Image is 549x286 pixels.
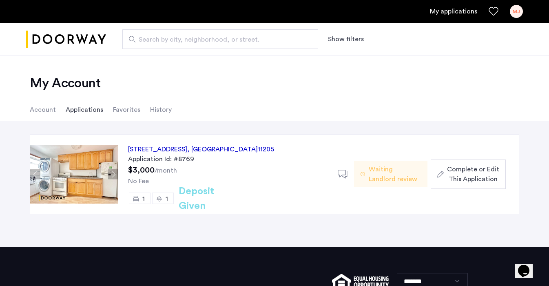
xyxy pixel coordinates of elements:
[66,98,103,121] li: Applications
[166,195,168,202] span: 1
[30,145,118,204] img: Apartment photo
[489,7,498,16] a: Favorites
[515,253,541,278] iframe: chat widget
[150,98,172,121] li: History
[187,146,258,153] span: , [GEOGRAPHIC_DATA]
[128,154,328,164] div: Application Id: #8769
[113,98,140,121] li: Favorites
[128,144,274,154] div: [STREET_ADDRESS] 11205
[30,169,40,180] button: Previous apartment
[122,29,318,49] input: Apartment Search
[430,7,477,16] a: My application
[26,24,106,55] img: logo
[128,166,155,174] span: $3,000
[30,75,519,91] h2: My Account
[510,5,523,18] div: MJ
[128,178,149,184] span: No Fee
[142,195,145,202] span: 1
[179,184,244,213] h2: Deposit Given
[369,164,421,184] span: Waiting Landlord review
[26,24,106,55] a: Cazamio logo
[108,169,118,180] button: Next apartment
[30,98,56,121] li: Account
[431,160,506,189] button: button
[328,34,364,44] button: Show or hide filters
[447,164,499,184] span: Complete or Edit This Application
[139,35,295,44] span: Search by city, neighborhood, or street.
[155,167,177,174] sub: /month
